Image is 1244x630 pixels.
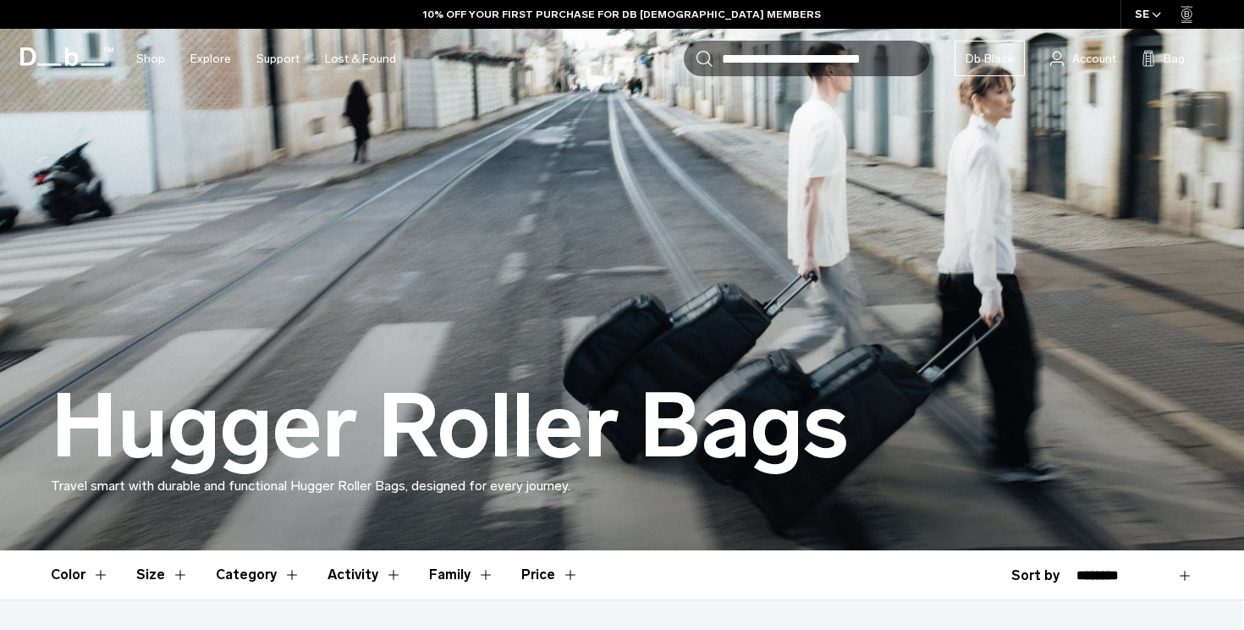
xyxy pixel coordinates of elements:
button: Toggle Filter [328,550,402,600]
a: Db Black [955,41,1025,76]
nav: Main Navigation [124,29,409,89]
span: Bag [1164,50,1185,68]
a: Explore [190,29,231,89]
button: Toggle Filter [216,550,300,600]
button: Toggle Filter [51,550,109,600]
a: Account [1050,48,1116,69]
button: Toggle Filter [136,550,189,600]
a: Support [256,29,300,89]
a: Lost & Found [325,29,396,89]
button: Toggle Filter [429,550,494,600]
h1: Hugger Roller Bags [51,378,849,476]
button: Bag [1142,48,1185,69]
span: Account [1072,50,1116,68]
span: Travel smart with durable and functional Hugger Roller Bags, designed for every journey. [51,478,570,494]
button: Toggle Price [521,550,579,600]
a: 10% OFF YOUR FIRST PURCHASE FOR DB [DEMOGRAPHIC_DATA] MEMBERS [423,7,821,22]
a: Shop [136,29,165,89]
